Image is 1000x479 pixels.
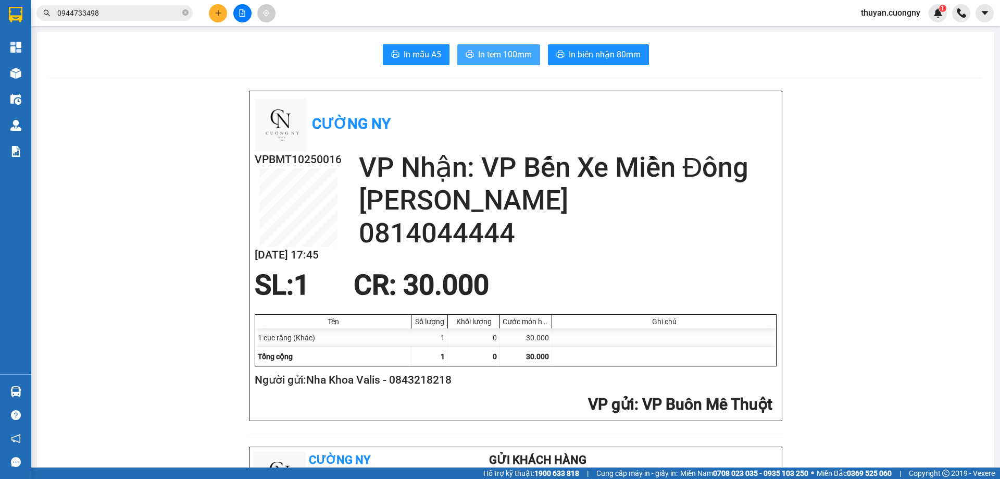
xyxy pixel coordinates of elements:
span: In mẫu A5 [404,48,441,61]
span: caret-down [980,8,990,18]
button: printerIn mẫu A5 [383,44,449,65]
button: file-add [233,4,252,22]
span: ⚪️ [811,471,814,475]
button: caret-down [976,4,994,22]
h2: Người gửi: Nha Khoa Valis - 0843218218 [255,372,772,389]
button: printerIn biên nhận 80mm [548,44,649,65]
span: question-circle [11,410,21,420]
img: icon-new-feature [933,8,943,18]
h2: VP Nhận: VP Bến Xe Miền Đông [359,151,777,184]
span: 30.000 [526,352,549,361]
button: aim [257,4,276,22]
span: file-add [239,9,246,17]
b: Cường Ny [309,453,370,466]
h2: VPBMT10250016 [255,151,342,168]
input: Tìm tên, số ĐT hoặc mã đơn [57,7,180,19]
h2: [DATE] 17:45 [255,247,342,264]
span: 1 [441,352,445,361]
div: 0 [448,328,500,347]
span: In biên nhận 80mm [569,48,641,61]
button: printerIn tem 100mm [457,44,540,65]
b: Gửi khách hàng [489,453,586,466]
span: | [899,468,901,479]
div: Cước món hàng [503,317,549,326]
strong: 0708 023 035 - 0935 103 250 [713,469,808,477]
span: search [43,9,51,17]
strong: 0369 525 060 [847,469,892,477]
div: 1 cục răng (Khác) [255,328,411,347]
span: In tem 100mm [478,48,532,61]
div: Khối lượng [451,317,497,326]
span: aim [262,9,270,17]
b: Cường Ny [312,115,391,132]
h2: [PERSON_NAME] [359,184,777,217]
span: 1 [294,269,309,301]
img: warehouse-icon [10,94,21,105]
img: phone-icon [957,8,966,18]
span: Miền Bắc [817,468,892,479]
span: close-circle [182,9,189,16]
sup: 1 [939,5,946,12]
img: logo.jpg [255,99,307,151]
span: | [587,468,589,479]
span: copyright [942,470,949,477]
div: Tên [258,317,408,326]
strong: 1900 633 818 [534,469,579,477]
img: solution-icon [10,146,21,157]
span: VP gửi [588,395,634,413]
span: printer [466,50,474,60]
h2: : VP Buôn Mê Thuột [255,394,772,415]
button: plus [209,4,227,22]
img: warehouse-icon [10,68,21,79]
span: Miền Nam [680,468,808,479]
img: warehouse-icon [10,386,21,397]
span: plus [215,9,222,17]
img: dashboard-icon [10,42,21,53]
span: thuyan.cuongny [853,6,929,19]
span: printer [391,50,399,60]
span: CR : 30.000 [354,269,489,301]
div: Số lượng [414,317,445,326]
img: warehouse-icon [10,120,21,131]
div: 1 [411,328,448,347]
span: Tổng cộng [258,352,293,361]
span: Cung cấp máy in - giấy in: [596,468,678,479]
h2: 0814044444 [359,217,777,250]
span: 0 [493,352,497,361]
span: Hỗ trợ kỹ thuật: [483,468,579,479]
span: 1 [941,5,944,12]
span: printer [556,50,565,60]
span: notification [11,434,21,444]
span: close-circle [182,8,189,18]
span: message [11,457,21,467]
div: 30.000 [500,328,552,347]
div: Ghi chú [555,317,773,326]
span: SL: [255,269,294,301]
img: logo-vxr [9,7,22,22]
